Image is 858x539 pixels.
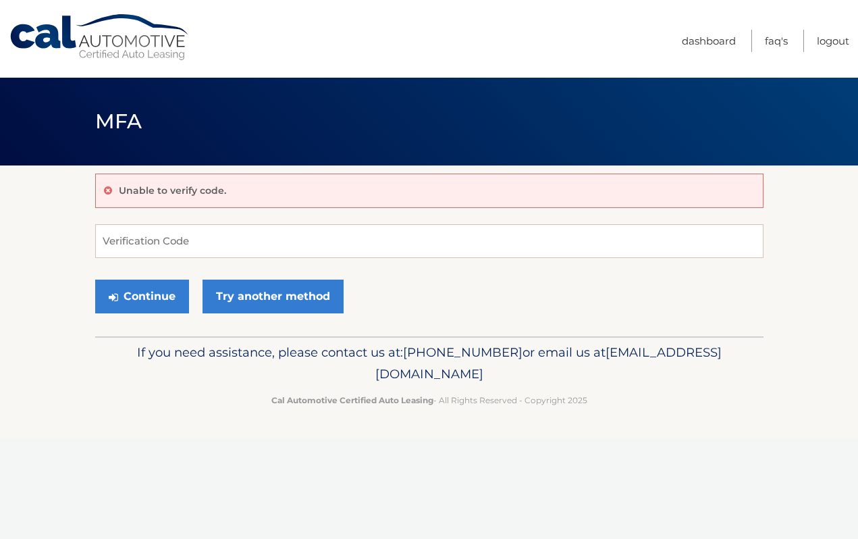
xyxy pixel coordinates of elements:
p: Unable to verify code. [119,184,226,197]
span: [EMAIL_ADDRESS][DOMAIN_NAME] [375,344,722,382]
p: - All Rights Reserved - Copyright 2025 [104,393,755,407]
a: Dashboard [682,30,736,52]
span: [PHONE_NUMBER] [403,344,522,360]
strong: Cal Automotive Certified Auto Leasing [271,395,433,405]
a: FAQ's [765,30,788,52]
a: Try another method [203,280,344,313]
a: Cal Automotive [9,14,191,61]
input: Verification Code [95,224,763,258]
span: MFA [95,109,142,134]
a: Logout [817,30,849,52]
p: If you need assistance, please contact us at: or email us at [104,342,755,385]
button: Continue [95,280,189,313]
